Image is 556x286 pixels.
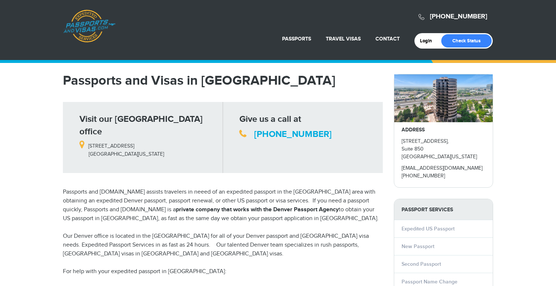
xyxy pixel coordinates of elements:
[63,232,383,258] p: Our Denver office is located in the [GEOGRAPHIC_DATA] for all of your Denver passport and [GEOGRA...
[63,74,383,87] h1: Passports and Visas in [GEOGRAPHIC_DATA]
[282,36,311,42] a: Passports
[176,206,339,213] strong: private company that works with the Denver Passport Agency
[402,138,485,161] p: [STREET_ADDRESS], Suite 850 [GEOGRAPHIC_DATA][US_STATE]
[63,188,383,223] p: Passports and [DOMAIN_NAME] assists travelers in neeed of an expedited passport in the [GEOGRAPHI...
[420,38,437,44] a: Login
[394,199,493,220] strong: PASSPORT SERVICES
[254,129,332,140] a: [PHONE_NUMBER]
[402,261,441,267] a: Second Passport
[63,10,115,43] a: Passports & [DOMAIN_NAME]
[326,36,361,42] a: Travel Visas
[394,74,493,122] img: passportsandvisas_denver_5251_dtc_parkway_-_28de80_-_029b8f063c7946511503b0bb3931d518761db640.jpg
[79,138,217,158] p: [STREET_ADDRESS] [GEOGRAPHIC_DATA][US_STATE]
[402,279,457,285] a: Passport Name Change
[430,13,487,21] a: [PHONE_NUMBER]
[402,243,434,250] a: New Passport
[402,165,482,171] a: [EMAIL_ADDRESS][DOMAIN_NAME]
[79,114,203,137] strong: Visit our [GEOGRAPHIC_DATA] office
[375,36,400,42] a: Contact
[441,34,492,47] a: Check Status
[402,226,455,232] a: Expedited US Passport
[63,267,383,276] p: For help with your expedited passport in [GEOGRAPHIC_DATA]:
[402,127,425,133] strong: ADDRESS
[402,172,485,180] p: [PHONE_NUMBER]
[239,114,301,124] strong: Give us a call at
